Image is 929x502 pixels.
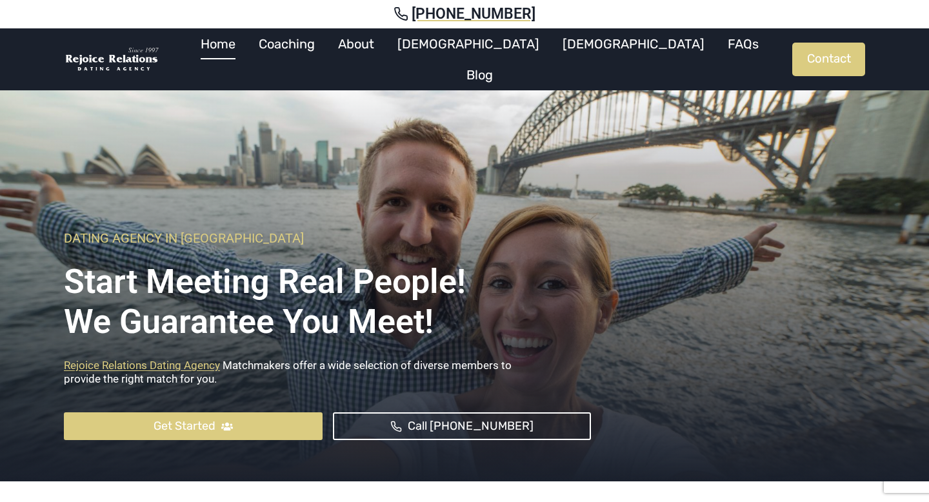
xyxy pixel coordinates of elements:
[15,5,914,23] a: [PHONE_NUMBER]
[333,412,592,440] a: Call [PHONE_NUMBER]
[64,359,591,392] p: Matchmakers offer a wide selection of diverse members to provide the right match for you.
[64,252,591,343] h1: Start Meeting Real People! We Guarantee you meet!
[247,28,326,59] a: Coaching
[792,43,865,76] a: Contact
[326,28,386,59] a: About
[167,28,792,90] nav: Primary
[64,46,161,73] img: Rejoice Relations
[412,5,535,23] span: [PHONE_NUMBER]
[64,230,591,246] h6: Dating Agency In [GEOGRAPHIC_DATA]
[154,417,215,436] span: Get Started
[455,59,504,90] a: Blog
[64,412,323,440] a: Get Started
[189,28,247,59] a: Home
[408,417,534,436] span: Call [PHONE_NUMBER]
[716,28,770,59] a: FAQs
[551,28,716,59] a: [DEMOGRAPHIC_DATA]
[386,28,551,59] a: [DEMOGRAPHIC_DATA]
[64,359,220,372] a: Rejoice Relations Dating Agency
